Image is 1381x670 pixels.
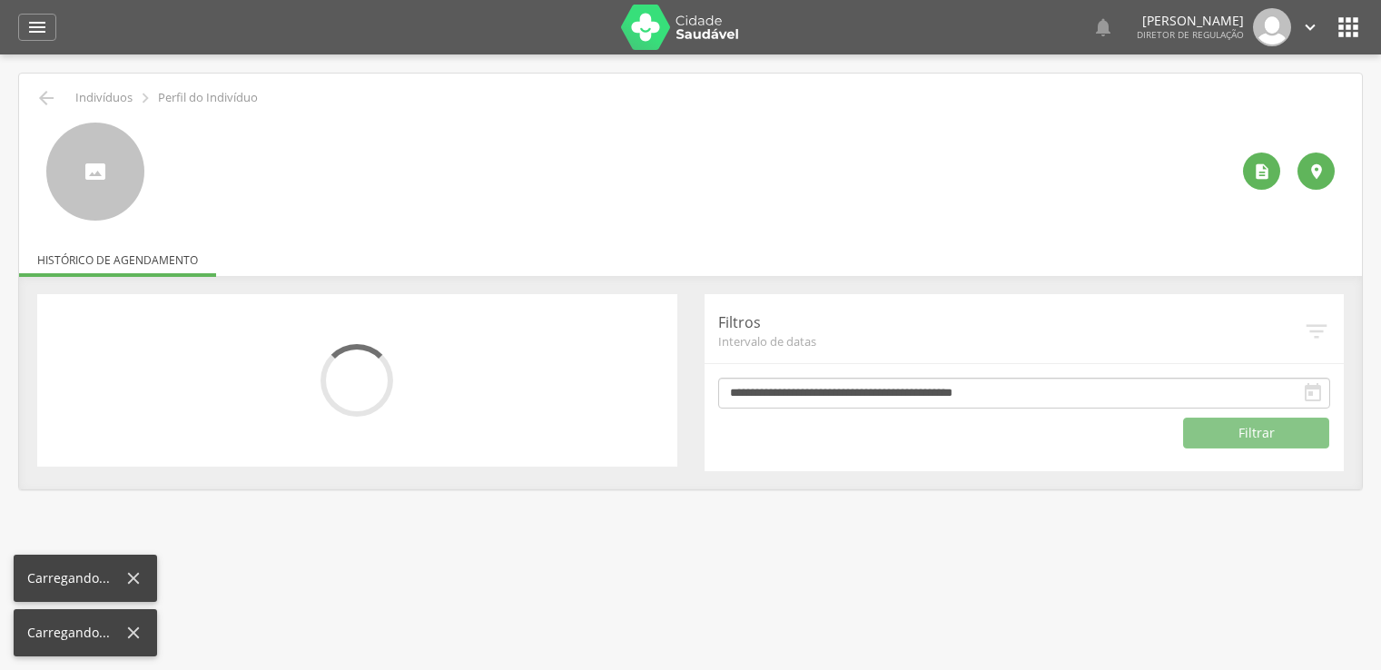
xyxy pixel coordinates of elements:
i:  [26,16,48,38]
a:  [1300,8,1320,46]
a:  [18,14,56,41]
p: Perfil do Indivíduo [158,91,258,105]
div: Carregando... [27,569,123,587]
i:  [1334,13,1363,42]
i: Voltar [35,87,57,109]
div: Carregando... [27,624,123,642]
p: [PERSON_NAME] [1137,15,1244,27]
i:  [1303,318,1330,345]
i:  [1300,17,1320,37]
p: Filtros [718,312,1304,333]
span: Intervalo de datas [718,333,1304,350]
i:  [1307,163,1326,181]
i:  [1253,163,1271,181]
span: Diretor de regulação [1137,28,1244,41]
button: Filtrar [1183,418,1329,448]
i:  [135,88,155,108]
p: Indivíduos [75,91,133,105]
div: Localização [1297,153,1335,190]
i:  [1302,382,1324,404]
div: Ver histórico de cadastramento [1243,153,1280,190]
i:  [1092,16,1114,38]
a:  [1092,8,1114,46]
